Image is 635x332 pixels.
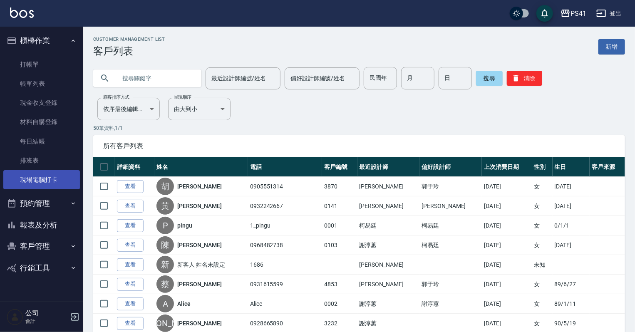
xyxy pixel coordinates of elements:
td: 未知 [532,255,553,275]
td: 謝淳蕙 [357,235,420,255]
td: 1_pingu [248,216,322,235]
td: 郭于玲 [419,275,482,294]
button: 客戶管理 [3,235,80,257]
a: [PERSON_NAME] [177,202,221,210]
a: [PERSON_NAME] [177,182,221,191]
td: [PERSON_NAME] [419,196,482,216]
td: 3870 [322,177,357,196]
button: 登出 [593,6,625,21]
a: 查看 [117,239,144,252]
td: 0905551314 [248,177,322,196]
th: 客戶編號 [322,157,357,177]
td: 柯易廷 [357,216,420,235]
td: 0932242667 [248,196,322,216]
td: 89/6/27 [553,275,590,294]
td: 女 [532,216,553,235]
p: 會計 [25,317,68,325]
td: 0001 [322,216,357,235]
button: 行銷工具 [3,257,80,279]
td: 女 [532,196,553,216]
a: 新客人 姓名未設定 [177,260,225,269]
td: 柯易廷 [419,216,482,235]
a: 查看 [117,219,144,232]
div: A [156,295,174,312]
a: 打帳單 [3,55,80,74]
td: [DATE] [482,275,532,294]
button: 報表及分析 [3,214,80,236]
td: [PERSON_NAME] [357,177,420,196]
td: 4853 [322,275,357,294]
td: 謝淳蕙 [419,294,482,314]
td: 女 [532,275,553,294]
img: Person [7,309,23,325]
a: [PERSON_NAME] [177,319,221,327]
td: [DATE] [553,196,590,216]
td: 0968482738 [248,235,322,255]
a: 帳單列表 [3,74,80,93]
a: 材料自購登錄 [3,112,80,131]
button: save [536,5,553,22]
th: 姓名 [154,157,248,177]
button: PS41 [557,5,590,22]
td: [PERSON_NAME] [357,275,420,294]
div: PS41 [571,8,586,19]
td: 謝淳蕙 [357,294,420,314]
button: 清除 [507,71,542,86]
td: Alice [248,294,322,314]
td: 89/1/11 [553,294,590,314]
img: Logo [10,7,34,18]
td: 0141 [322,196,357,216]
td: [DATE] [482,255,532,275]
th: 最近設計師 [357,157,420,177]
td: 女 [532,294,553,314]
p: 50 筆資料, 1 / 1 [93,124,625,132]
div: 胡 [156,178,174,195]
a: 每日結帳 [3,132,80,151]
div: 蔡 [156,275,174,293]
a: [PERSON_NAME] [177,280,221,288]
div: [PERSON_NAME] [156,315,174,332]
div: 新 [156,256,174,273]
h5: 公司 [25,309,68,317]
td: 0/1/1 [553,216,590,235]
div: 黃 [156,197,174,215]
button: 櫃檯作業 [3,30,80,52]
a: [PERSON_NAME] [177,241,221,249]
th: 性別 [532,157,553,177]
td: [DATE] [553,177,590,196]
a: 新增 [598,39,625,55]
a: Alice [177,300,191,308]
td: [DATE] [482,216,532,235]
td: 女 [532,177,553,196]
label: 顧客排序方式 [103,94,129,100]
th: 客戶來源 [590,157,625,177]
a: 查看 [117,200,144,213]
a: 查看 [117,258,144,271]
td: [PERSON_NAME] [357,196,420,216]
label: 呈現順序 [174,94,191,100]
h3: 客戶列表 [93,45,165,57]
span: 所有客戶列表 [103,142,615,150]
h2: Customer Management List [93,37,165,42]
td: 柯易廷 [419,235,482,255]
td: [DATE] [482,177,532,196]
a: 現場電腦打卡 [3,170,80,189]
button: 預約管理 [3,193,80,214]
div: P [156,217,174,234]
a: 查看 [117,297,144,310]
th: 偏好設計師 [419,157,482,177]
a: 查看 [117,278,144,291]
th: 生日 [553,157,590,177]
td: [DATE] [553,235,590,255]
button: 搜尋 [476,71,503,86]
td: 1686 [248,255,322,275]
td: 0103 [322,235,357,255]
td: 女 [532,235,553,255]
div: 由大到小 [168,98,231,120]
a: 查看 [117,317,144,330]
td: [DATE] [482,294,532,314]
a: 排班表 [3,151,80,170]
td: 0931615599 [248,275,322,294]
div: 陳 [156,236,174,254]
th: 詳細資料 [115,157,154,177]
